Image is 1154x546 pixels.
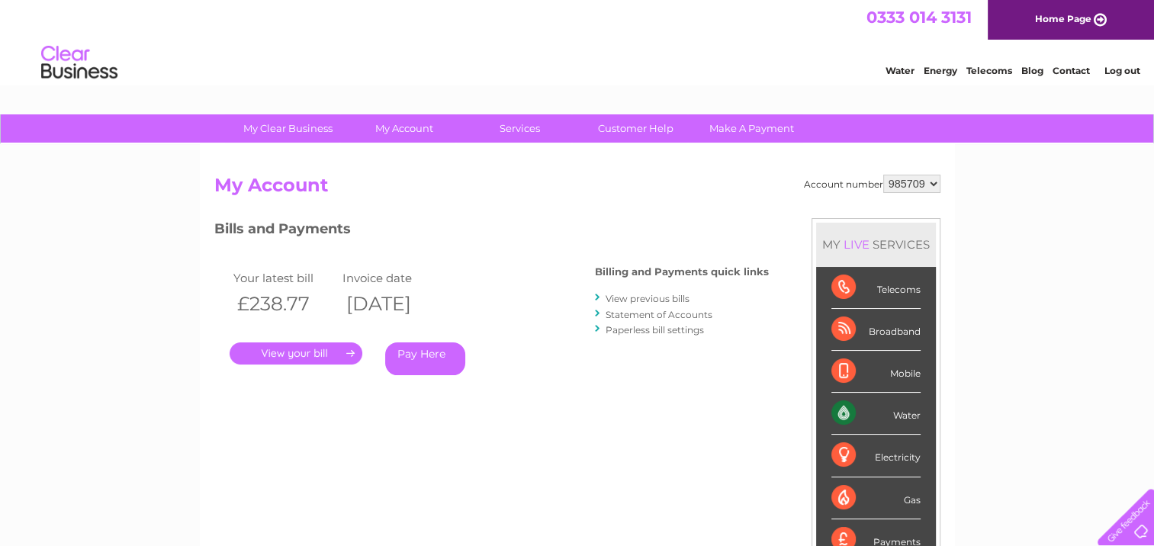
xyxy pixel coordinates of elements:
a: Pay Here [385,342,465,375]
a: Telecoms [966,65,1012,76]
h2: My Account [214,175,940,204]
div: MY SERVICES [816,223,936,266]
a: Statement of Accounts [606,309,712,320]
a: Paperless bill settings [606,324,704,336]
h3: Bills and Payments [214,218,769,245]
a: . [230,342,362,365]
div: Electricity [831,435,921,477]
a: Water [886,65,915,76]
a: View previous bills [606,293,690,304]
div: Mobile [831,351,921,393]
th: [DATE] [339,288,448,320]
div: Account number [804,175,940,193]
a: Make A Payment [689,114,815,143]
div: Gas [831,477,921,519]
div: Water [831,393,921,435]
a: Contact [1053,65,1090,76]
div: Clear Business is a trading name of Verastar Limited (registered in [GEOGRAPHIC_DATA] No. 3667643... [217,8,938,74]
td: Invoice date [339,268,448,288]
a: Services [457,114,583,143]
a: 0333 014 3131 [866,8,972,27]
img: logo.png [40,40,118,86]
th: £238.77 [230,288,339,320]
td: Your latest bill [230,268,339,288]
a: Energy [924,65,957,76]
a: Customer Help [573,114,699,143]
a: My Account [341,114,467,143]
a: Blog [1021,65,1043,76]
div: Telecoms [831,267,921,309]
div: Broadband [831,309,921,351]
a: My Clear Business [225,114,351,143]
div: LIVE [841,237,873,252]
a: Log out [1104,65,1140,76]
h4: Billing and Payments quick links [595,266,769,278]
